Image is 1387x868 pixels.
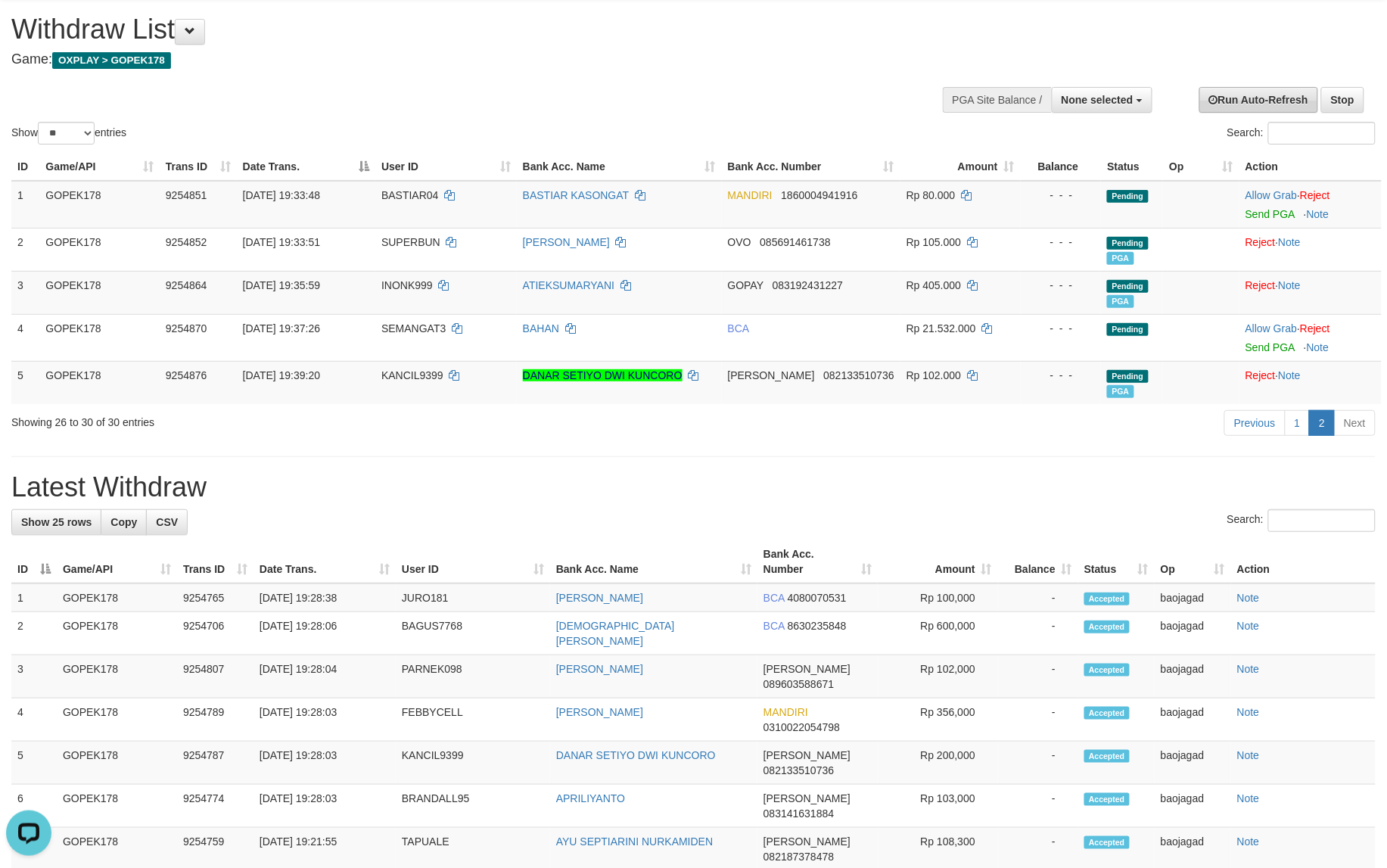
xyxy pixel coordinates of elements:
[1300,322,1330,334] a: Reject
[998,540,1078,583] th: Balance: activate to sort column ascending
[878,785,998,828] td: Rp 103,000
[166,322,207,334] span: 9254870
[177,655,253,698] td: 9254807
[907,369,961,381] span: Rp 102.000
[243,189,320,201] span: [DATE] 19:33:48
[1246,208,1295,220] a: Send PGA
[1107,237,1148,250] span: Pending
[556,835,713,848] a: AYU SEPTIARINI NURKAMIDEN
[11,472,1376,502] h1: Latest Withdraw
[166,369,207,381] span: 9254876
[907,322,976,334] span: Rp 21.532.000
[728,322,749,334] span: BCA
[998,785,1078,828] td: -
[11,742,57,785] td: 5
[243,236,320,248] span: [DATE] 19:33:51
[11,785,57,828] td: 6
[1224,410,1285,436] a: Previous
[1239,228,1382,271] td: ·
[763,749,851,761] span: [PERSON_NAME]
[11,612,57,655] td: 2
[728,369,815,381] span: [PERSON_NAME]
[396,655,550,698] td: PARNEK098
[177,698,253,742] td: 9254789
[1237,835,1260,848] a: Note
[556,663,643,675] a: [PERSON_NAME]
[237,153,375,181] th: Date Trans.: activate to sort column descending
[11,14,910,45] h1: Withdraw List
[763,721,840,733] span: Copy 0310022054798 to clipboard
[907,189,956,201] span: Rp 80.000
[763,792,851,804] span: [PERSON_NAME]
[1084,750,1130,763] span: Accepted
[57,540,177,583] th: Game/API: activate to sort column ascending
[728,236,751,248] span: OVO
[57,785,177,828] td: GOPEK178
[523,279,614,291] a: ATIEKSUMARYANI
[11,181,39,229] td: 1
[1246,279,1276,291] a: Reject
[1027,321,1096,336] div: - - -
[878,583,998,612] td: Rp 100,000
[1227,122,1376,145] label: Search:
[156,516,178,528] span: CSV
[1107,370,1148,383] span: Pending
[177,612,253,655] td: 9254706
[253,785,396,828] td: [DATE] 19:28:03
[396,742,550,785] td: KANCIL9399
[556,792,625,804] a: APRILIYANTO
[253,655,396,698] td: [DATE] 19:28:04
[381,369,443,381] span: KANCIL9399
[900,153,1021,181] th: Amount: activate to sort column ascending
[39,271,160,314] td: GOPEK178
[166,236,207,248] span: 9254852
[160,153,237,181] th: Trans ID: activate to sort column ascending
[1107,323,1148,336] span: Pending
[177,583,253,612] td: 9254765
[253,583,396,612] td: [DATE] 19:28:38
[1246,236,1276,248] a: Reject
[11,52,910,67] h4: Game:
[998,698,1078,742] td: -
[396,540,550,583] th: User ID: activate to sort column ascending
[1239,153,1382,181] th: Action
[773,279,843,291] span: Copy 083192431227 to clipboard
[1021,153,1102,181] th: Balance
[1084,707,1130,720] span: Accepted
[57,583,177,612] td: GOPEK178
[166,279,207,291] span: 9254864
[11,540,57,583] th: ID: activate to sort column descending
[1237,592,1260,604] a: Note
[11,271,39,314] td: 3
[177,540,253,583] th: Trans ID: activate to sort column ascending
[39,228,160,271] td: GOPEK178
[1027,368,1096,383] div: - - -
[381,279,433,291] span: INONK999
[1334,410,1376,436] a: Next
[253,742,396,785] td: [DATE] 19:28:03
[38,122,95,145] select: Showentries
[6,6,51,51] button: Open LiveChat chat widget
[177,742,253,785] td: 9254787
[1279,369,1301,381] a: Note
[1084,621,1130,633] span: Accepted
[781,189,857,201] span: Copy 1860004941916 to clipboard
[728,279,763,291] span: GOPAY
[110,516,137,528] span: Copy
[1239,361,1382,404] td: ·
[1300,189,1330,201] a: Reject
[1027,188,1096,203] div: - - -
[1246,322,1300,334] span: ·
[1321,87,1364,113] a: Stop
[1107,295,1134,308] span: PGA
[21,516,92,528] span: Show 25 rows
[396,698,550,742] td: FEBBYCELL
[57,655,177,698] td: GOPEK178
[998,742,1078,785] td: -
[763,620,785,632] span: BCA
[1107,280,1148,293] span: Pending
[101,509,147,535] a: Copy
[1078,540,1155,583] th: Status: activate to sort column ascending
[1237,792,1260,804] a: Note
[878,612,998,655] td: Rp 600,000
